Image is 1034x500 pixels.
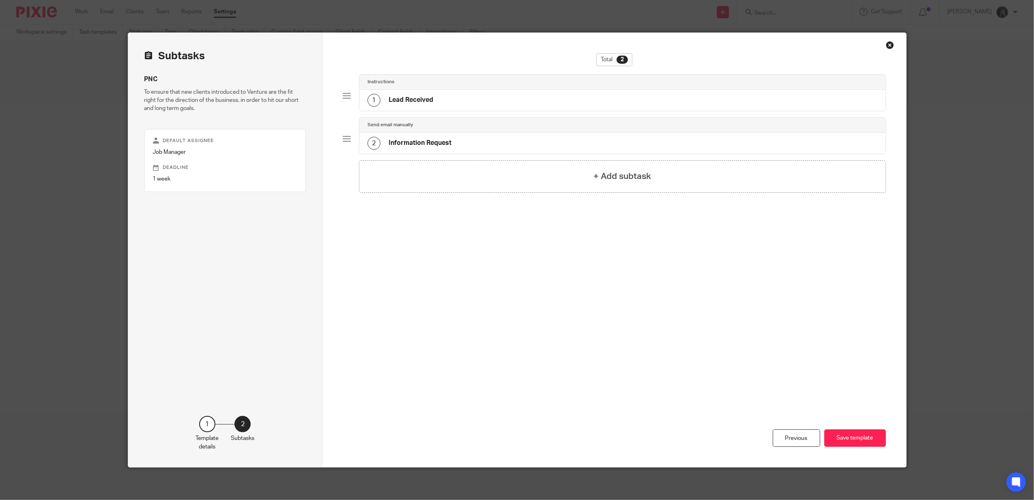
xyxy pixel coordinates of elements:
div: 2 [234,416,251,432]
button: Save template [824,429,886,447]
p: Job Manager [153,148,298,156]
h4: PNC [144,75,306,84]
div: 2 [617,56,628,64]
h4: Send email manually [368,122,413,128]
h4: Instructions [368,79,394,85]
div: 2 [368,137,380,150]
p: 1 week [153,175,298,183]
div: 1 [199,416,215,432]
h2: Subtasks [144,49,205,63]
p: Default assignee [153,138,298,144]
div: 1 [368,94,380,107]
h4: Lead Received [389,96,433,104]
h4: + Add subtask [593,170,651,183]
p: Template details [196,434,219,451]
p: Subtasks [231,434,254,442]
div: Close this dialog window [886,41,894,49]
p: Deadline [153,164,298,171]
p: To ensure that new clients introduced to Venture are the fit right for the direction of the busin... [144,88,306,113]
div: Total [596,53,632,66]
h4: Information Request [389,139,451,147]
div: Previous [773,429,820,447]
